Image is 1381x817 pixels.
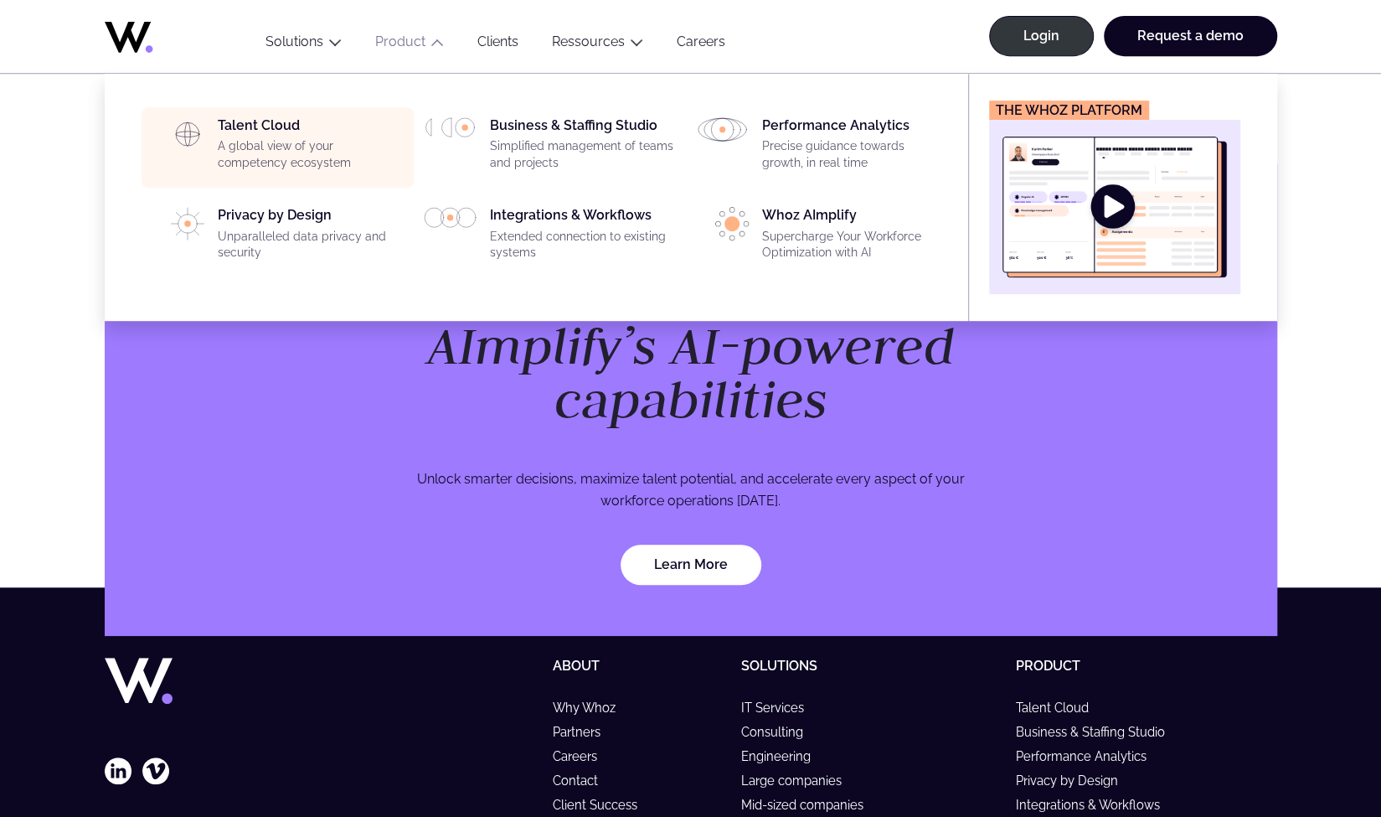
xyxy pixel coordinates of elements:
[762,138,948,171] p: Precise guidance towards growth, in real time
[218,117,404,178] div: Talent Cloud
[762,117,948,178] div: Performance Analytics
[171,117,204,151] img: HP_PICTO_CARTOGRAPHIE-1.svg
[427,258,955,432] em: Whoz AImplify’s AI-powered capabilities
[696,117,749,142] img: HP_PICTO_ANALYSE_DE_PERFORMANCES.svg
[741,773,857,788] a: Large companies
[358,34,461,56] button: Product
[152,117,404,178] a: Talent CloudA global view of your competency ecosystem
[552,34,625,49] a: Ressources
[375,34,425,49] a: Product
[762,229,948,261] p: Supercharge Your Workforce Optimization with AI
[490,117,676,178] div: Business & Staffing Studio
[218,229,404,261] p: Unparalleled data privacy and security
[1016,725,1180,739] a: Business & Staffing Studio
[424,207,477,228] img: PICTO_INTEGRATION.svg
[741,798,879,812] a: Mid-sized companies
[461,34,535,56] a: Clients
[1016,773,1133,788] a: Privacy by Design
[741,725,818,739] a: Consulting
[552,725,615,739] a: Partners
[1016,701,1104,715] a: Talent Cloud
[403,216,979,427] h2: Supercharge your workforce with
[403,468,979,511] p: Unlock smarter decisions, maximize talent potential, and accelerate every aspect of your workforc...
[989,101,1149,120] figcaption: The Whoz platform
[989,101,1240,294] a: The Whoz platform
[696,117,948,178] a: Performance AnalyticsPrecise guidance towards growth, in real time
[741,658,1002,674] h5: Solutions
[218,207,404,267] div: Privacy by Design
[171,207,204,240] img: PICTO_CONFIANCE_NUMERIQUE.svg
[218,138,404,171] p: A global view of your competency ecosystem
[552,773,612,788] a: Contact
[552,749,611,763] a: Careers
[741,701,819,715] a: IT Services
[552,798,652,812] a: Client Success
[490,138,676,171] p: Simplified management of teams and projects
[1016,798,1175,812] a: Integrations & Workflows
[552,658,727,674] h5: About
[249,34,358,56] button: Solutions
[424,117,477,137] img: HP_PICTO_GESTION-PORTEFEUILLE-PROJETS.svg
[552,701,630,715] a: Why Whoz
[424,207,676,267] a: Integrations & WorkflowsExtended connection to existing systems
[1016,658,1080,674] a: Product
[1016,749,1162,763] a: Performance Analytics
[621,545,761,585] a: Learn More
[696,207,948,267] a: Whoz AImplifySupercharge Your Workforce Optimization with AI
[660,34,742,56] a: Careers
[152,207,404,267] a: Privacy by DesignUnparalleled data privacy and security
[1270,706,1358,794] iframe: Chatbot
[490,229,676,261] p: Extended connection to existing systems
[715,207,749,240] img: PICTO_ECLAIRER-1-e1756198033837.png
[1104,16,1277,56] a: Request a demo
[741,749,826,763] a: Engineering
[490,207,676,267] div: Integrations & Workflows
[424,117,676,178] a: Business & Staffing StudioSimplified management of teams and projects
[762,207,948,267] div: Whoz AImplify
[535,34,660,56] button: Ressources
[989,16,1094,56] a: Login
